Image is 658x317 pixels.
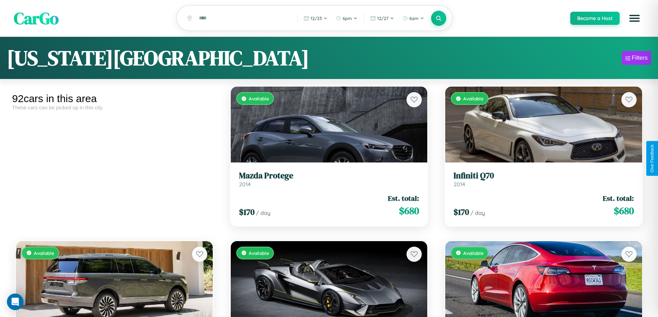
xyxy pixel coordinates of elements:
span: Available [249,250,269,256]
span: 12 / 27 [377,16,389,21]
a: Mazda Protege2014 [239,171,419,188]
span: Available [463,250,484,256]
h1: [US_STATE][GEOGRAPHIC_DATA] [7,44,309,72]
button: Become a Host [570,12,620,25]
div: 92 cars in this area [12,93,217,105]
span: $ 680 [614,204,634,218]
button: 6am [399,13,428,24]
span: $ 680 [399,204,419,218]
span: 12 / 23 [311,16,322,21]
span: Est. total: [388,193,419,203]
span: Available [34,250,54,256]
span: Est. total: [603,193,634,203]
h3: Mazda Protege [239,171,419,181]
span: 6pm [343,16,352,21]
button: Open menu [625,9,644,28]
span: / day [256,209,270,216]
span: $ 170 [239,206,255,218]
button: Filters [622,51,651,65]
span: / day [470,209,485,216]
div: These cars can be picked up in this city. [12,105,217,110]
div: Open Intercom Messenger [7,294,23,310]
span: 2014 [239,181,251,188]
span: Available [249,96,269,101]
span: CarGo [14,7,59,30]
span: 2014 [454,181,465,188]
a: Infiniti Q702014 [454,171,634,188]
h3: Infiniti Q70 [454,171,634,181]
div: Give Feedback [650,145,655,172]
div: Filters [632,55,648,61]
span: $ 170 [454,206,469,218]
button: 12/23 [300,13,331,24]
span: Available [463,96,484,101]
span: 6am [409,16,419,21]
button: 6pm [332,13,361,24]
button: 12/27 [367,13,398,24]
